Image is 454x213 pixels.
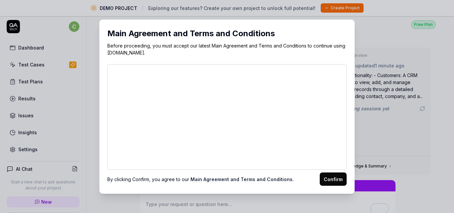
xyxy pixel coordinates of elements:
a: Main Agreement and Terms and Conditions. [190,176,294,182]
p: Before proceeding, you must accept our latest Main Agreement and Terms and Conditions to continue... [107,42,347,56]
iframe: To enrich screen reader interactions, please activate Accessibility in Grammarly extension settings [110,67,344,167]
h2: Main Agreement and Terms and Conditions [107,28,347,40]
button: Confirm [320,172,347,186]
p: By clicking Confirm, you agree to our [107,175,294,182]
